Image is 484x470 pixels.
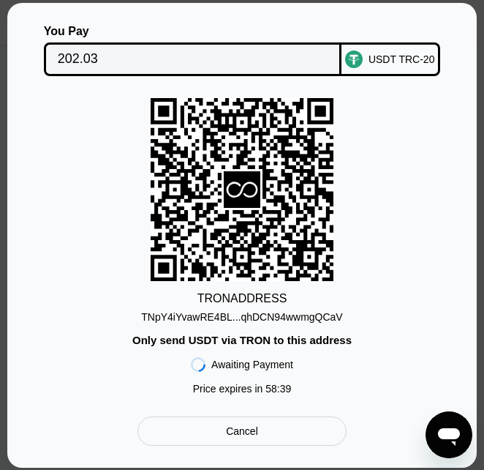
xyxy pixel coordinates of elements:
[132,334,352,346] div: Only send USDT via TRON to this address
[141,305,342,323] div: TNpY4iYvawRE4BL...qhDCN94wwmgQCaV
[193,383,292,395] div: Price expires in
[265,383,291,395] span: 58 : 39
[141,311,342,323] div: TNpY4iYvawRE4BL...qhDCN94wwmgQCaV
[368,53,435,65] div: USDT TRC-20
[197,292,287,305] div: TRON ADDRESS
[137,417,346,446] div: Cancel
[211,359,293,370] div: Awaiting Payment
[29,25,455,76] div: You PayUSDT TRC-20
[44,25,341,38] div: You Pay
[226,425,258,438] div: Cancel
[426,411,472,458] iframe: 메시징 창을 시작하는 버튼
